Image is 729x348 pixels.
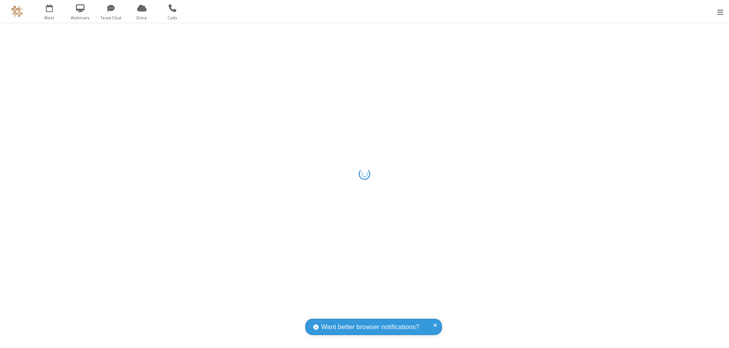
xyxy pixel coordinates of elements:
[158,14,187,21] span: Calls
[66,14,95,21] span: Webinars
[321,322,419,332] span: Want better browser notifications?
[35,14,64,21] span: Meet
[128,14,156,21] span: Drive
[97,14,125,21] span: Team Chat
[11,6,23,17] img: QA Selenium DO NOT DELETE OR CHANGE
